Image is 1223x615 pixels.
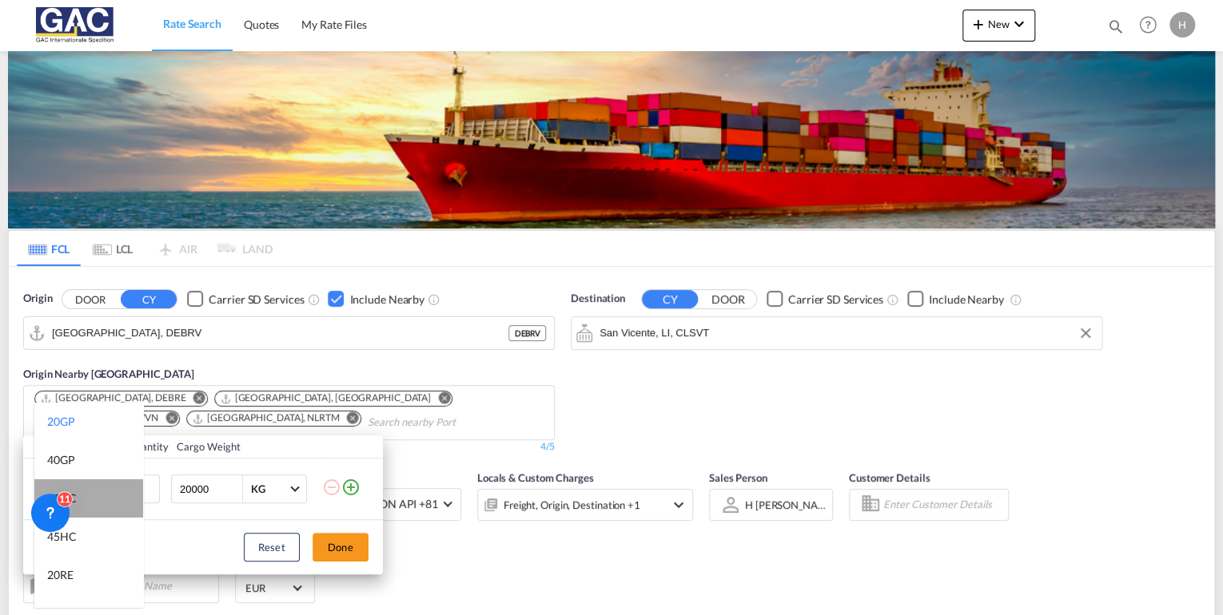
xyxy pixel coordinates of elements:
[47,529,77,545] div: 45HC
[47,567,74,583] div: 20RE
[47,414,75,430] div: 20GP
[47,490,77,506] div: 40HC
[47,452,75,468] div: 40GP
